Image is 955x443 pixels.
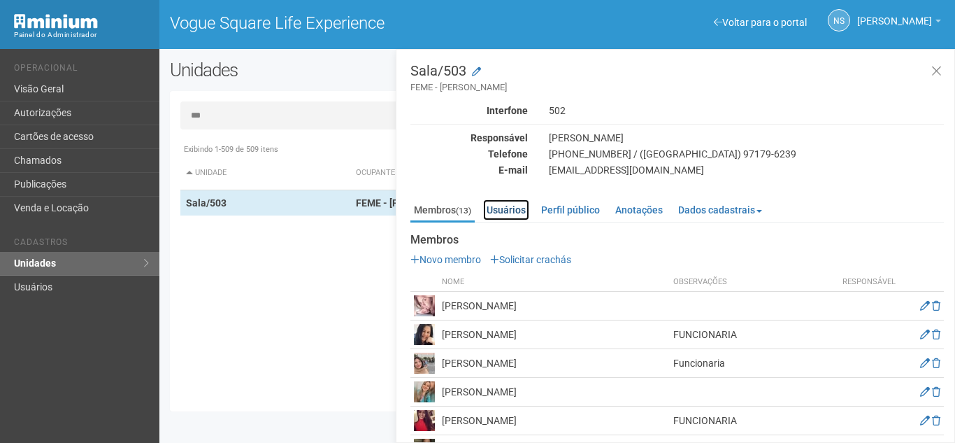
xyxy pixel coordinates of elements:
td: FUNCIONARIA [670,407,834,435]
a: Perfil público [538,199,603,220]
a: Editar membro [920,300,930,311]
a: Dados cadastrais [675,199,766,220]
strong: Membros [410,234,944,246]
td: [PERSON_NAME] [438,292,670,321]
div: Telefone [400,148,538,160]
td: [PERSON_NAME] [438,378,670,407]
a: Editar membro [920,358,930,369]
th: Responsável [834,273,904,292]
div: [PERSON_NAME] [538,132,954,144]
a: Excluir membro [932,358,940,369]
a: Editar membro [920,415,930,426]
th: Ocupante: activate to sort column ascending [350,156,663,190]
img: Minium [14,14,98,29]
a: NS [828,9,850,31]
a: Membros(13) [410,199,475,223]
div: Exibindo 1-509 de 509 itens [180,143,934,156]
h3: Sala/503 [410,64,944,94]
div: [EMAIL_ADDRESS][DOMAIN_NAME] [538,164,954,176]
a: Editar membro [920,386,930,398]
th: Unidade: activate to sort column descending [180,156,351,190]
td: [PERSON_NAME] [438,349,670,378]
a: Novo membro [410,254,481,265]
a: Solicitar crachás [490,254,571,265]
a: Excluir membro [932,415,940,426]
a: Excluir membro [932,329,940,340]
a: Modificar a unidade [472,65,481,79]
strong: FEME - [PERSON_NAME] [356,197,465,209]
div: Responsável [400,132,538,144]
h1: Vogue Square Life Experience [170,14,547,32]
td: FUNCIONARIA [670,321,834,349]
a: Usuários [483,199,529,220]
td: [PERSON_NAME] [438,321,670,349]
a: Editar membro [920,329,930,340]
small: FEME - [PERSON_NAME] [410,81,944,94]
th: Nome [438,273,670,292]
td: [PERSON_NAME] [438,407,670,435]
a: Excluir membro [932,386,940,398]
div: Painel do Administrador [14,29,149,41]
img: user.png [414,410,435,431]
li: Cadastros [14,237,149,252]
h2: Unidades [170,59,480,80]
td: Funcionaria [670,349,834,378]
div: E-mail [400,164,538,176]
a: Excluir membro [932,300,940,311]
small: (13) [456,206,471,216]
img: user.png [414,295,435,316]
a: [PERSON_NAME] [857,17,941,29]
a: Voltar para o portal [714,17,807,28]
a: Anotações [612,199,666,220]
th: Observações [670,273,834,292]
div: 502 [538,104,954,117]
li: Operacional [14,63,149,78]
div: [PHONE_NUMBER] / ([GEOGRAPHIC_DATA]) 97179-6239 [538,148,954,160]
span: Nicolle Silva [857,2,932,27]
img: user.png [414,353,435,374]
img: user.png [414,381,435,402]
strong: Sala/503 [186,197,227,209]
img: user.png [414,324,435,345]
div: Interfone [400,104,538,117]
